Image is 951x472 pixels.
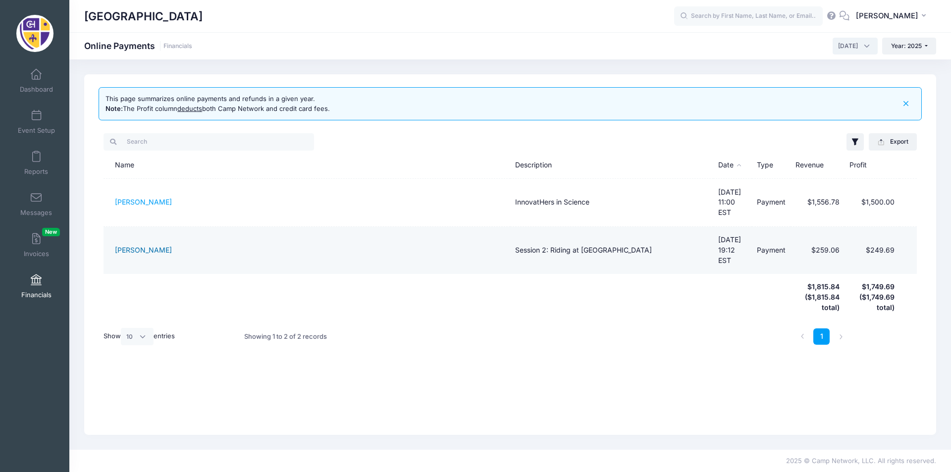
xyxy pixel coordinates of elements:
[106,105,123,112] b: Note:
[713,227,752,274] td: [DATE] 19:12 EST
[24,167,48,176] span: Reports
[849,5,936,28] button: [PERSON_NAME]
[510,227,713,274] td: Session 2: Riding at [GEOGRAPHIC_DATA]
[13,105,60,139] a: Event Setup
[177,105,202,112] u: deducts
[510,179,713,226] td: InnovatHers in Science
[104,133,314,150] input: Search
[845,274,899,321] th: $1,749.69 ($1,749.69 total)
[791,227,845,274] td: $259.06
[20,209,52,217] span: Messages
[845,152,899,179] th: Profit: activate to sort column ascending
[21,291,52,299] span: Financials
[13,269,60,304] a: Financials
[845,227,899,274] td: $249.69
[42,228,60,236] span: New
[13,146,60,180] a: Reports
[791,152,845,179] th: Revenue: activate to sort column ascending
[813,328,830,345] a: 1
[882,38,936,54] button: Year: 2025
[510,152,713,179] th: Description: activate to sort column ascending
[891,42,922,50] span: Year: 2025
[674,6,823,26] input: Search by First Name, Last Name, or Email...
[833,38,878,54] span: June 2025
[106,94,330,113] div: This page summarizes online payments and refunds in a given year. The Profit column both Camp Net...
[752,179,791,226] td: Payment
[84,41,192,51] h1: Online Payments
[84,5,203,28] h1: [GEOGRAPHIC_DATA]
[20,85,53,94] span: Dashboard
[791,274,845,321] th: $1,815.84 ($1,815.84 total)
[869,133,917,150] button: Export
[13,228,60,262] a: InvoicesNew
[713,179,752,226] td: [DATE] 11:00 EST
[104,328,175,345] label: Show entries
[13,63,60,98] a: Dashboard
[13,187,60,221] a: Messages
[838,42,858,51] span: June 2025
[752,227,791,274] td: Payment
[163,43,192,50] a: Financials
[18,126,55,135] span: Event Setup
[786,457,936,465] span: 2025 © Camp Network, LLC. All rights reserved.
[104,152,510,179] th: Name: activate to sort column ascending
[121,328,154,345] select: Showentries
[115,198,172,206] a: [PERSON_NAME]
[24,250,49,258] span: Invoices
[244,325,327,348] div: Showing 1 to 2 of 2 records
[115,246,172,254] a: [PERSON_NAME]
[16,15,53,52] img: Chatham Hall
[752,152,791,179] th: Type: activate to sort column ascending
[713,152,752,179] th: Date: activate to sort column descending
[845,179,899,226] td: $1,500.00
[791,179,845,226] td: $1,556.78
[856,10,918,21] span: [PERSON_NAME]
